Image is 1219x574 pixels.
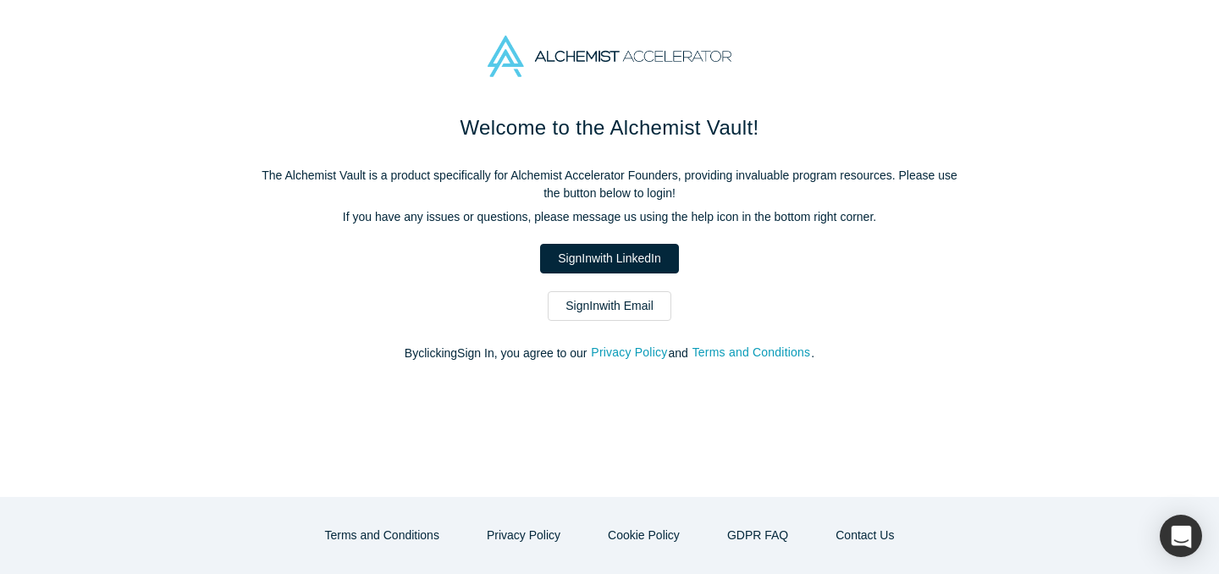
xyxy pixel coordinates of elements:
[488,36,731,77] img: Alchemist Accelerator Logo
[254,208,965,226] p: If you have any issues or questions, please message us using the help icon in the bottom right co...
[254,113,965,143] h1: Welcome to the Alchemist Vault!
[254,345,965,362] p: By clicking Sign In , you agree to our and .
[307,521,457,550] button: Terms and Conditions
[469,521,578,550] button: Privacy Policy
[548,291,671,321] a: SignInwith Email
[692,343,812,362] button: Terms and Conditions
[254,167,965,202] p: The Alchemist Vault is a product specifically for Alchemist Accelerator Founders, providing inval...
[540,244,678,273] a: SignInwith LinkedIn
[590,521,698,550] button: Cookie Policy
[818,521,912,550] button: Contact Us
[590,343,668,362] button: Privacy Policy
[709,521,806,550] a: GDPR FAQ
